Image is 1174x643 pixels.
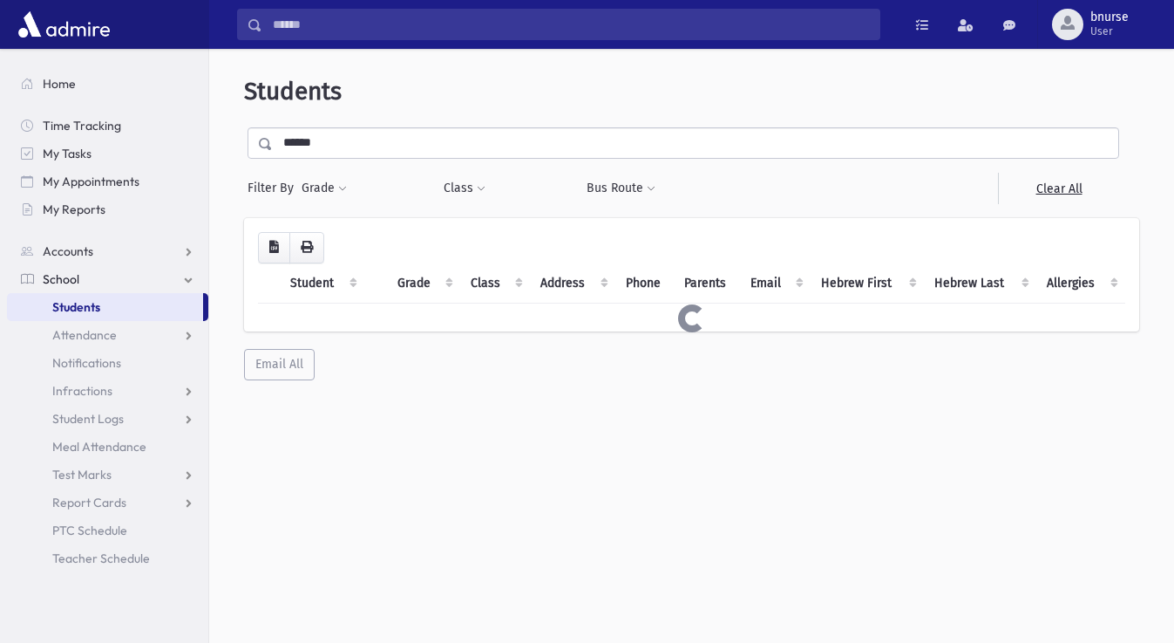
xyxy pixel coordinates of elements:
span: Accounts [43,243,93,259]
a: Time Tracking [7,112,208,140]
button: Bus Route [586,173,656,204]
span: User [1090,24,1129,38]
th: Student [280,263,364,304]
button: CSV [258,232,290,263]
span: Filter By [248,179,301,197]
span: PTC Schedule [52,523,127,538]
a: PTC Schedule [7,516,208,544]
button: Grade [301,173,348,204]
span: Time Tracking [43,118,121,133]
th: Email [740,263,811,304]
a: Teacher Schedule [7,544,208,572]
span: Notifications [52,355,121,371]
a: My Tasks [7,140,208,168]
a: My Appointments [7,168,208,195]
a: Home [7,70,208,98]
th: Phone [615,263,674,304]
span: Students [52,299,100,315]
span: My Appointments [43,174,139,189]
span: bnurse [1090,10,1129,24]
th: Hebrew Last [924,263,1036,304]
span: Teacher Schedule [52,551,150,566]
th: Parents [674,263,740,304]
th: Grade [387,263,460,304]
span: My Tasks [43,146,92,161]
a: My Reports [7,195,208,223]
a: School [7,265,208,293]
th: Address [530,263,615,304]
span: Infractions [52,383,112,399]
a: Students [7,293,203,321]
a: Notifications [7,349,208,377]
span: School [43,271,79,287]
span: Report Cards [52,495,126,510]
a: Infractions [7,377,208,405]
span: My Reports [43,202,105,217]
span: Meal Attendance [52,439,146,455]
a: Clear All [998,173,1119,204]
th: Allergies [1036,263,1125,304]
input: Search [262,9,879,40]
a: Accounts [7,237,208,265]
button: Print [289,232,324,263]
button: Email All [244,349,315,380]
span: Test Marks [52,467,112,482]
a: Student Logs [7,405,208,433]
a: Meal Attendance [7,433,208,461]
th: Hebrew First [811,263,924,304]
span: Student Logs [52,411,124,427]
button: Class [443,173,486,204]
a: Report Cards [7,489,208,516]
span: Home [43,76,76,92]
span: Students [244,77,342,106]
th: Class [460,263,530,304]
img: AdmirePro [14,7,114,42]
span: Attendance [52,327,117,343]
a: Test Marks [7,461,208,489]
a: Attendance [7,321,208,349]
